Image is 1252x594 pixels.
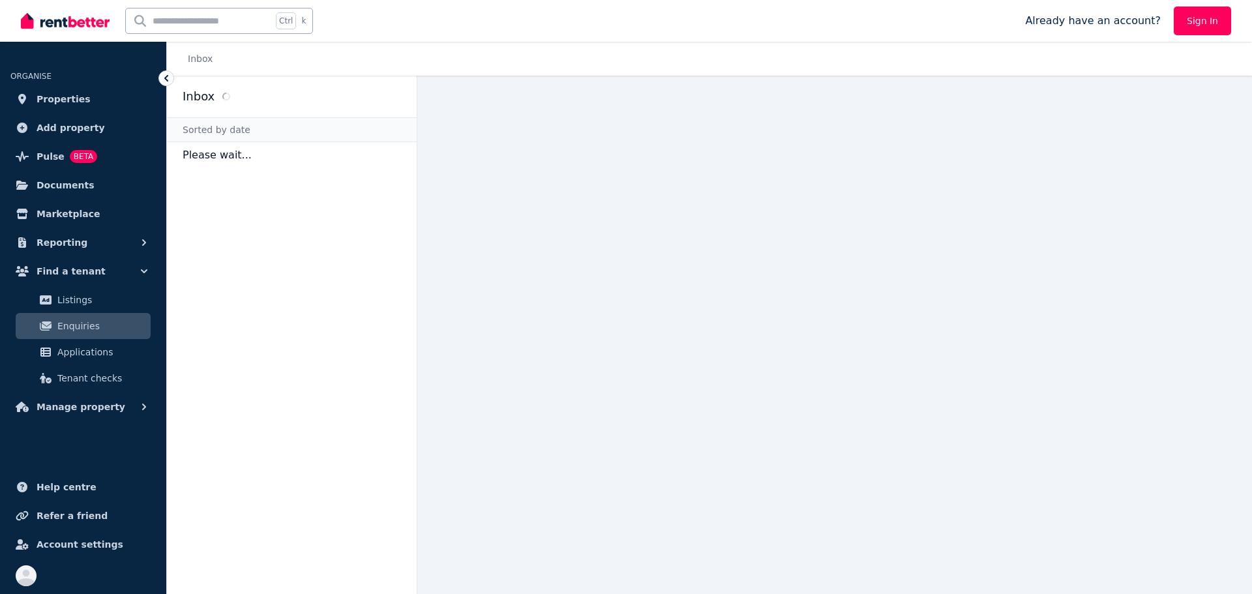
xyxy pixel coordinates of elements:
[167,42,228,76] nav: Breadcrumb
[16,313,151,339] a: Enquiries
[10,503,156,529] a: Refer a friend
[37,537,123,552] span: Account settings
[188,53,213,64] a: Inbox
[37,120,105,136] span: Add property
[183,87,215,106] h2: Inbox
[10,258,156,284] button: Find a tenant
[70,150,97,163] span: BETA
[10,474,156,500] a: Help centre
[10,72,52,81] span: ORGANISE
[10,143,156,170] a: PulseBETA
[16,287,151,313] a: Listings
[16,339,151,365] a: Applications
[10,531,156,557] a: Account settings
[10,86,156,112] a: Properties
[301,16,306,26] span: k
[16,365,151,391] a: Tenant checks
[37,91,91,107] span: Properties
[276,12,296,29] span: Ctrl
[37,399,125,415] span: Manage property
[167,142,417,168] p: Please wait...
[10,230,156,256] button: Reporting
[10,394,156,420] button: Manage property
[10,172,156,198] a: Documents
[37,263,106,279] span: Find a tenant
[10,201,156,227] a: Marketplace
[37,235,87,250] span: Reporting
[10,115,156,141] a: Add property
[57,344,145,360] span: Applications
[37,206,100,222] span: Marketplace
[1025,13,1161,29] span: Already have an account?
[57,318,145,334] span: Enquiries
[37,479,97,495] span: Help centre
[167,117,417,142] div: Sorted by date
[37,508,108,524] span: Refer a friend
[1174,7,1231,35] a: Sign In
[57,370,145,386] span: Tenant checks
[37,149,65,164] span: Pulse
[37,177,95,193] span: Documents
[21,11,110,31] img: RentBetter
[57,292,145,308] span: Listings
